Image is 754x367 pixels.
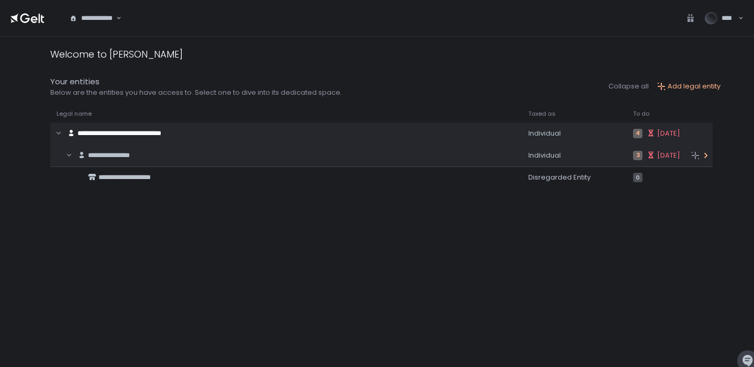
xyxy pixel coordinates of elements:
button: Collapse all [608,82,649,91]
div: Disregarded Entity [528,173,620,182]
span: 0 [633,173,642,182]
div: Individual [528,151,620,160]
div: Below are the entities you have access to. Select one to dive into its dedicated space. [50,88,342,97]
span: [DATE] [657,151,680,160]
button: Add legal entity [657,82,720,91]
span: 3 [633,151,642,160]
span: Taxed as [528,110,556,118]
div: Search for option [63,7,121,29]
div: Your entities [50,76,342,88]
span: Legal name [57,110,92,118]
div: Individual [528,129,620,138]
span: [DATE] [657,129,680,138]
span: 4 [633,129,642,138]
span: To do [633,110,649,118]
div: Welcome to [PERSON_NAME] [50,47,183,61]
